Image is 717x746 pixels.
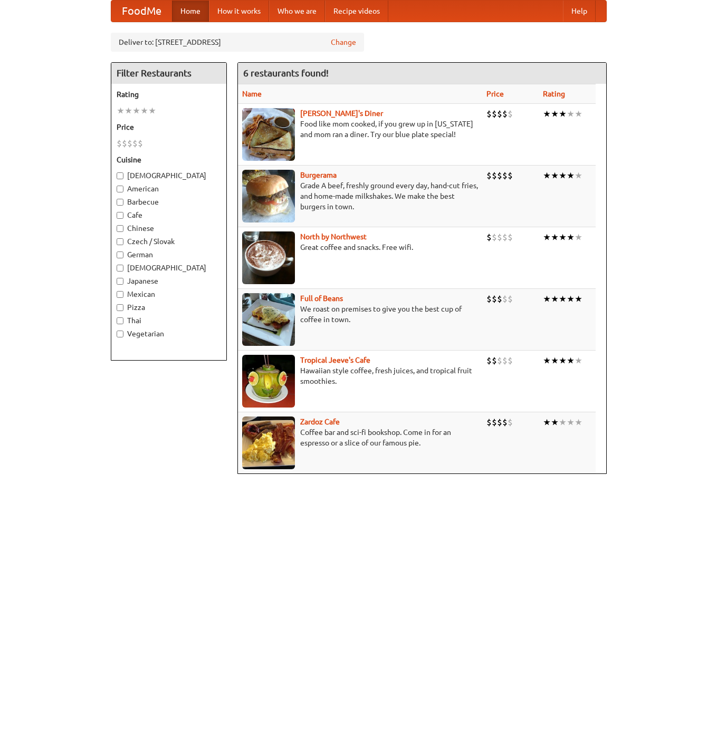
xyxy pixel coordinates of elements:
[117,238,123,245] input: Czech / Slovak
[117,197,221,207] label: Barbecue
[508,231,513,243] li: $
[567,231,575,243] li: ★
[543,108,551,120] li: ★
[559,170,567,181] li: ★
[111,1,172,22] a: FoodMe
[575,293,582,305] li: ★
[567,293,575,305] li: ★
[331,37,356,47] a: Change
[492,355,497,366] li: $
[492,170,497,181] li: $
[117,304,123,311] input: Pizza
[269,1,325,22] a: Who we are
[508,108,513,120] li: $
[502,355,508,366] li: $
[117,138,122,149] li: $
[551,416,559,428] li: ★
[486,293,492,305] li: $
[497,108,502,120] li: $
[508,355,513,366] li: $
[543,416,551,428] li: ★
[117,315,221,326] label: Thai
[551,170,559,181] li: ★
[543,170,551,181] li: ★
[127,138,132,149] li: $
[567,108,575,120] li: ★
[117,276,221,286] label: Japanese
[117,212,123,219] input: Cafe
[242,108,295,161] img: sallys.jpg
[563,1,596,22] a: Help
[242,90,262,98] a: Name
[502,293,508,305] li: $
[559,416,567,428] li: ★
[242,170,295,222] img: burgerama.jpg
[117,170,221,181] label: [DEMOGRAPHIC_DATA]
[497,231,502,243] li: $
[117,186,123,192] input: American
[508,416,513,428] li: $
[543,231,551,243] li: ★
[242,242,478,253] p: Great coffee and snacks. Free wifi.
[543,90,565,98] a: Rating
[575,231,582,243] li: ★
[300,356,370,364] a: Tropical Jeeve's Cafe
[497,170,502,181] li: $
[300,294,343,303] a: Full of Beans
[172,1,209,22] a: Home
[325,1,388,22] a: Recipe videos
[492,108,497,120] li: $
[543,293,551,305] li: ★
[243,68,329,78] ng-pluralize: 6 restaurants found!
[508,293,513,305] li: $
[242,293,295,346] img: beans.jpg
[300,418,340,426] a: Zardoz Cafe
[502,108,508,120] li: $
[486,355,492,366] li: $
[575,355,582,366] li: ★
[117,328,221,339] label: Vegetarian
[508,170,513,181] li: $
[502,170,508,181] li: $
[502,231,508,243] li: $
[559,231,567,243] li: ★
[117,172,123,179] input: [DEMOGRAPHIC_DATA]
[242,365,478,386] p: Hawaiian style coffee, fresh juices, and tropical fruit smoothies.
[117,223,221,234] label: Chinese
[559,108,567,120] li: ★
[117,199,123,206] input: Barbecue
[242,231,295,284] img: north.jpg
[117,249,221,260] label: German
[117,122,221,132] h5: Price
[111,63,226,84] h4: Filter Restaurants
[486,231,492,243] li: $
[242,355,295,408] img: jeeves.jpg
[140,105,148,117] li: ★
[497,416,502,428] li: $
[117,291,123,298] input: Mexican
[300,109,383,118] a: [PERSON_NAME]'s Diner
[117,317,123,324] input: Thai
[117,210,221,220] label: Cafe
[242,304,478,325] p: We roast on premises to give you the best cup of coffee in town.
[502,416,508,428] li: $
[117,331,123,337] input: Vegetarian
[138,138,143,149] li: $
[117,265,123,272] input: [DEMOGRAPHIC_DATA]
[111,33,364,52] div: Deliver to: [STREET_ADDRESS]
[559,355,567,366] li: ★
[122,138,127,149] li: $
[497,293,502,305] li: $
[486,90,504,98] a: Price
[551,231,559,243] li: ★
[300,232,367,241] a: North by Northwest
[492,416,497,428] li: $
[486,416,492,428] li: $
[242,180,478,212] p: Grade A beef, freshly ground every day, hand-cut fries, and home-made milkshakes. We make the bes...
[567,416,575,428] li: ★
[117,278,123,285] input: Japanese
